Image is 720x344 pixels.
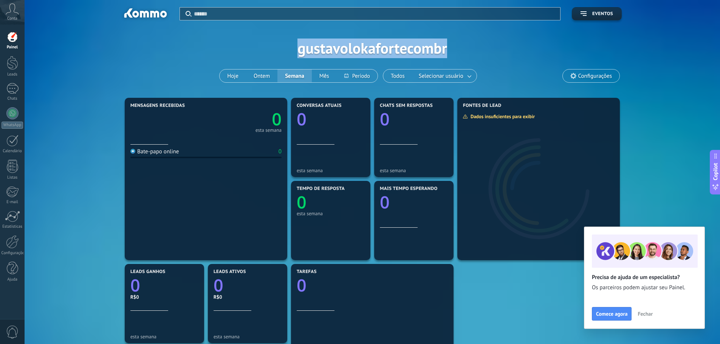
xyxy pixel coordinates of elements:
div: E-mail [2,200,23,205]
button: Comece agora [592,307,632,321]
a: 0 [214,274,282,297]
button: Mês [312,69,337,82]
div: esta semana [297,168,365,173]
span: Conta [7,16,17,21]
span: Leads ganhos [130,269,166,275]
span: Leads ativos [214,269,246,275]
span: Tempo de resposta [297,186,345,191]
text: 0 [380,108,390,131]
div: Calendário [2,149,23,154]
span: Mais tempo esperando [380,186,438,191]
div: 0 [279,148,282,155]
div: Listas [2,175,23,180]
div: Ajuda [2,277,23,282]
text: 0 [130,274,140,297]
text: 0 [297,191,307,214]
span: Copilot [712,163,719,180]
span: Comece agora [596,311,627,316]
button: Fechar [634,308,656,319]
div: Bate-papo online [130,148,179,155]
span: Chats sem respostas [380,103,433,108]
button: Período [337,69,378,82]
button: Ontem [246,69,277,82]
text: 0 [297,108,307,131]
div: esta semana [255,128,282,132]
text: 0 [272,108,282,131]
div: esta semana [214,334,282,339]
div: Configurações [2,251,23,256]
div: Dados insuficientes para exibir [463,113,540,120]
div: Leads [2,72,23,77]
a: 0 [206,108,282,131]
a: 0 [130,274,198,297]
div: R$0 [130,294,198,300]
span: Configurações [578,73,612,79]
div: Chats [2,96,23,101]
div: esta semana [380,168,448,173]
div: Estatísticas [2,224,23,229]
button: Todos [383,69,412,82]
text: 0 [380,191,390,214]
span: Eventos [592,11,613,17]
span: Fechar [638,311,653,316]
span: Selecionar usuário [417,71,465,81]
div: esta semana [130,334,198,339]
span: Tarefas [297,269,317,275]
div: R$0 [214,294,282,300]
div: WhatsApp [2,122,23,129]
button: Hoje [220,69,246,82]
img: Bate-papo online [130,149,135,154]
text: 0 [214,274,223,297]
h2: Precisa de ajuda de um especialista? [592,274,697,281]
text: 0 [297,274,307,297]
button: Selecionar usuário [412,69,477,82]
button: Semana [277,69,312,82]
span: Os parceiros podem ajustar seu Painel. [592,284,697,292]
div: esta semana [297,211,365,216]
span: Fontes de lead [463,103,502,108]
a: 0 [297,274,448,297]
button: Eventos [572,7,622,20]
div: Painel [2,45,23,50]
span: Mensagens recebidas [130,103,185,108]
span: Conversas atuais [297,103,342,108]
